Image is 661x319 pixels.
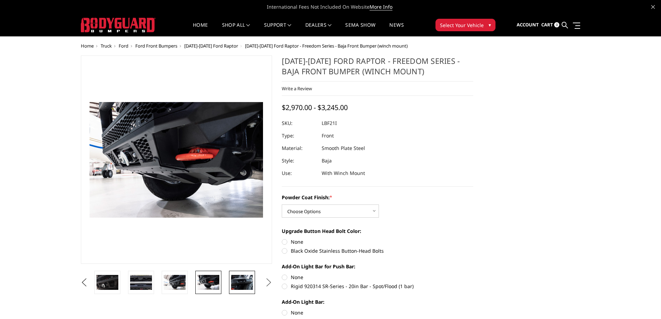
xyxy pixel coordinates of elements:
[305,23,332,36] a: Dealers
[517,16,539,34] a: Account
[282,238,473,245] label: None
[541,22,553,28] span: Cart
[370,3,392,10] a: More Info
[435,19,495,31] button: Select Your Vehicle
[282,298,473,305] label: Add-On Light Bar:
[184,43,238,49] a: [DATE]-[DATE] Ford Raptor
[197,275,219,289] img: 2021-2025 Ford Raptor - Freedom Series - Baja Front Bumper (winch mount)
[282,247,473,254] label: Black Oxide Stainless Button-Head Bolts
[81,56,272,264] a: 2021-2025 Ford Raptor - Freedom Series - Baja Front Bumper (winch mount)
[130,275,152,289] img: 2021-2025 Ford Raptor - Freedom Series - Baja Front Bumper (winch mount)
[282,103,348,112] span: $2,970.00 - $3,245.00
[282,194,473,201] label: Powder Coat Finish:
[282,56,473,82] h1: [DATE]-[DATE] Ford Raptor - Freedom Series - Baja Front Bumper (winch mount)
[96,275,118,289] img: 2021-2025 Ford Raptor - Freedom Series - Baja Front Bumper (winch mount)
[554,22,559,27] span: 0
[322,142,365,154] dd: Smooth Plate Steel
[626,286,661,319] iframe: Chat Widget
[263,277,274,288] button: Next
[81,43,94,49] a: Home
[282,85,312,92] a: Write a Review
[322,154,332,167] dd: Baja
[282,167,316,179] dt: Use:
[345,23,375,36] a: SEMA Show
[222,23,250,36] a: shop all
[231,275,253,289] img: 2021-2025 Ford Raptor - Freedom Series - Baja Front Bumper (winch mount)
[119,43,128,49] a: Ford
[81,18,155,32] img: BODYGUARD BUMPERS
[193,23,208,36] a: Home
[282,142,316,154] dt: Material:
[322,167,365,179] dd: With Winch Mount
[135,43,177,49] a: Ford Front Bumpers
[264,23,291,36] a: Support
[517,22,539,28] span: Account
[440,22,484,29] span: Select Your Vehicle
[282,154,316,167] dt: Style:
[282,117,316,129] dt: SKU:
[164,275,186,289] img: 2021-2025 Ford Raptor - Freedom Series - Baja Front Bumper (winch mount)
[282,227,473,235] label: Upgrade Button Head Bolt Color:
[389,23,404,36] a: News
[489,21,491,28] span: ▾
[282,129,316,142] dt: Type:
[322,117,337,129] dd: LBF21I
[322,129,334,142] dd: Front
[245,43,408,49] span: [DATE]-[DATE] Ford Raptor - Freedom Series - Baja Front Bumper (winch mount)
[101,43,112,49] a: Truck
[79,277,90,288] button: Previous
[541,16,559,34] a: Cart 0
[282,283,473,290] label: Rigid 920314 SR-Series - 20in Bar - Spot/Flood (1 bar)
[282,274,473,281] label: None
[282,309,473,316] label: None
[282,263,473,270] label: Add-On Light Bar for Push Bar:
